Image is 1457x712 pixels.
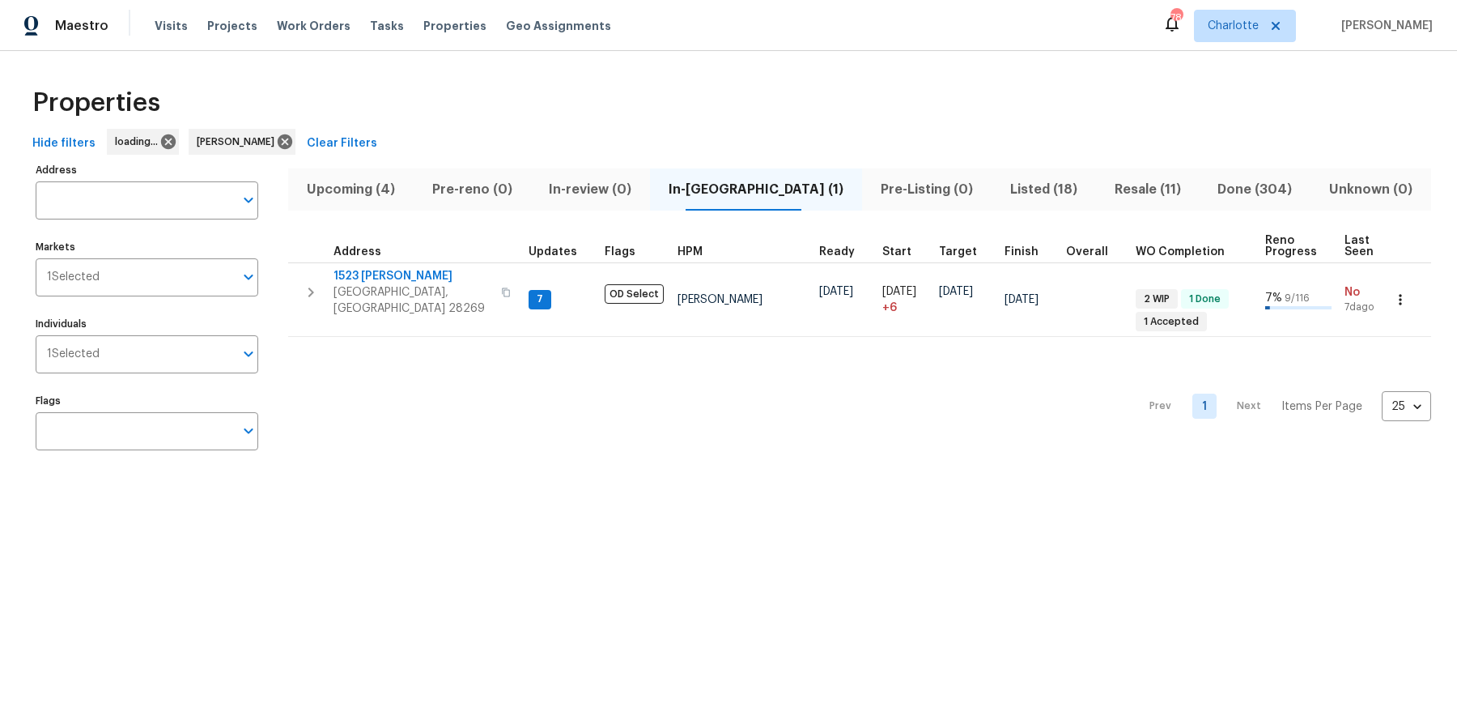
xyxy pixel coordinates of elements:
div: loading... [107,129,179,155]
span: Last Seen [1344,235,1374,258]
span: 7 % [1265,292,1282,304]
span: [GEOGRAPHIC_DATA], [GEOGRAPHIC_DATA] 28269 [333,284,491,317]
div: Projected renovation finish date [1005,246,1053,258]
span: Reno Progress [1265,235,1317,258]
button: Hide filters [26,129,102,159]
span: [DATE] [1005,294,1039,305]
span: 2 WIP [1137,292,1176,306]
span: Charlotte [1208,18,1259,34]
span: OD Select [605,284,664,304]
span: Projects [207,18,257,34]
span: Unknown (0) [1320,178,1421,201]
div: Actual renovation start date [882,246,926,258]
span: WO Completion [1136,246,1225,258]
button: Open [237,420,260,442]
label: Address [36,165,258,175]
nav: Pagination Navigation [1134,347,1431,466]
span: Work Orders [277,18,350,34]
span: Updates [529,246,577,258]
span: [DATE] [939,286,973,297]
span: [PERSON_NAME] [678,294,762,305]
label: Flags [36,396,258,406]
p: Items Per Page [1281,399,1362,415]
button: Open [237,189,260,211]
div: 78 [1170,10,1182,26]
button: Open [237,343,260,365]
span: Resale (11) [1106,178,1190,201]
button: Clear Filters [300,129,384,159]
div: Target renovation project end date [939,246,992,258]
span: 7 [530,292,550,306]
span: Overall [1066,246,1108,258]
a: Goto page 1 [1192,394,1217,419]
span: Properties [32,95,160,111]
div: [PERSON_NAME] [189,129,295,155]
span: [PERSON_NAME] [1335,18,1433,34]
span: Finish [1005,246,1039,258]
span: No [1344,284,1388,301]
span: Geo Assignments [506,18,611,34]
div: Earliest renovation start date (first business day after COE or Checkout) [819,246,869,258]
span: Address [333,246,381,258]
span: Properties [423,18,486,34]
span: [DATE] [819,286,853,297]
span: + 6 [882,300,897,316]
span: 1 Done [1183,292,1227,306]
td: Project started 6 days late [876,262,932,337]
span: HPM [678,246,703,258]
span: In-[GEOGRAPHIC_DATA] (1) [660,178,852,201]
span: [DATE] [882,286,916,297]
span: Pre-reno (0) [423,178,521,201]
span: 1 Selected [47,271,100,284]
span: In-review (0) [541,178,641,201]
span: Visits [155,18,188,34]
span: [PERSON_NAME] [197,134,281,150]
span: loading... [115,134,164,150]
span: Start [882,246,911,258]
span: 1 Selected [47,347,100,361]
button: Open [237,266,260,288]
span: Flags [605,246,635,258]
span: Ready [819,246,855,258]
span: Listed (18) [1001,178,1086,201]
span: Maestro [55,18,108,34]
span: 7d ago [1344,301,1388,314]
span: Target [939,246,977,258]
span: 1523 [PERSON_NAME] [333,268,491,284]
span: 1 Accepted [1137,315,1205,329]
span: Hide filters [32,134,96,154]
span: Upcoming (4) [298,178,404,201]
div: 25 [1382,386,1431,428]
span: Clear Filters [307,134,377,154]
span: Tasks [370,20,404,32]
span: Pre-Listing (0) [872,178,982,201]
span: 9 / 116 [1285,293,1310,303]
label: Individuals [36,319,258,329]
span: Done (304) [1209,178,1301,201]
label: Markets [36,242,258,252]
div: Days past target finish date [1066,246,1123,258]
